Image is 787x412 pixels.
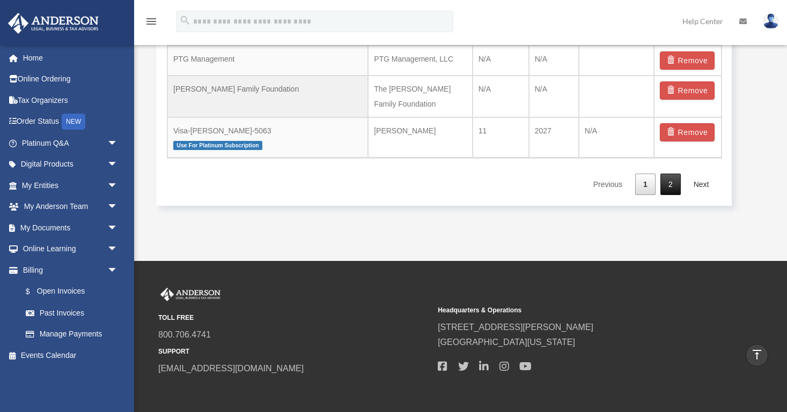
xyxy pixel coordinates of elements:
[158,288,223,302] img: Anderson Advisors Platinum Portal
[8,89,134,111] a: Tax Organizers
[107,175,129,197] span: arrow_drop_down
[660,51,715,70] button: Remove
[763,13,779,29] img: User Pic
[473,117,529,158] td: 11
[8,154,134,175] a: Digital Productsarrow_drop_down
[473,76,529,117] td: N/A
[8,69,134,90] a: Online Ordering
[8,47,134,69] a: Home
[173,141,262,150] span: Use For Platinum Subscription
[660,123,715,141] button: Remove
[107,259,129,281] span: arrow_drop_down
[635,174,656,196] a: 1
[167,46,368,76] td: PTG Management
[8,238,134,260] a: Online Learningarrow_drop_down
[751,348,763,361] i: vertical_align_top
[158,312,430,324] small: TOLL FREE
[438,338,575,347] a: [GEOGRAPHIC_DATA][US_STATE]
[529,76,579,117] td: N/A
[438,305,710,316] small: Headquarters & Operations
[107,217,129,239] span: arrow_drop_down
[746,344,768,366] a: vertical_align_top
[107,154,129,176] span: arrow_drop_down
[158,346,430,357] small: SUPPORT
[8,196,134,218] a: My Anderson Teamarrow_drop_down
[107,196,129,218] span: arrow_drop_down
[15,281,134,303] a: $Open Invoices
[15,302,134,324] a: Past Invoices
[158,330,211,339] a: 800.706.4741
[529,46,579,76] td: N/A
[473,46,529,76] td: N/A
[368,46,473,76] td: PTG Management, LLC
[368,117,473,158] td: [PERSON_NAME]
[158,364,304,373] a: [EMAIL_ADDRESS][DOMAIN_NAME]
[167,117,368,158] td: Visa-[PERSON_NAME]-5063
[529,117,579,158] td: 2027
[62,114,85,130] div: NEW
[145,15,158,28] i: menu
[8,259,134,281] a: Billingarrow_drop_down
[660,81,715,100] button: Remove
[107,238,129,260] span: arrow_drop_down
[686,174,717,196] a: Next
[145,19,158,28] a: menu
[8,111,134,133] a: Order StatusNEW
[167,76,368,117] td: [PERSON_NAME] Family Foundation
[8,132,134,154] a: Platinum Q&Aarrow_drop_down
[368,76,473,117] td: The [PERSON_NAME] Family Foundation
[32,285,37,298] span: $
[5,13,102,34] img: Anderson Advisors Platinum Portal
[660,174,681,196] a: 2
[8,217,134,238] a: My Documentsarrow_drop_down
[438,323,593,332] a: [STREET_ADDRESS][PERSON_NAME]
[107,132,129,154] span: arrow_drop_down
[15,324,129,345] a: Manage Payments
[8,344,134,366] a: Events Calendar
[8,175,134,196] a: My Entitiesarrow_drop_down
[585,174,630,196] a: Previous
[579,117,654,158] td: N/A
[179,14,191,26] i: search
